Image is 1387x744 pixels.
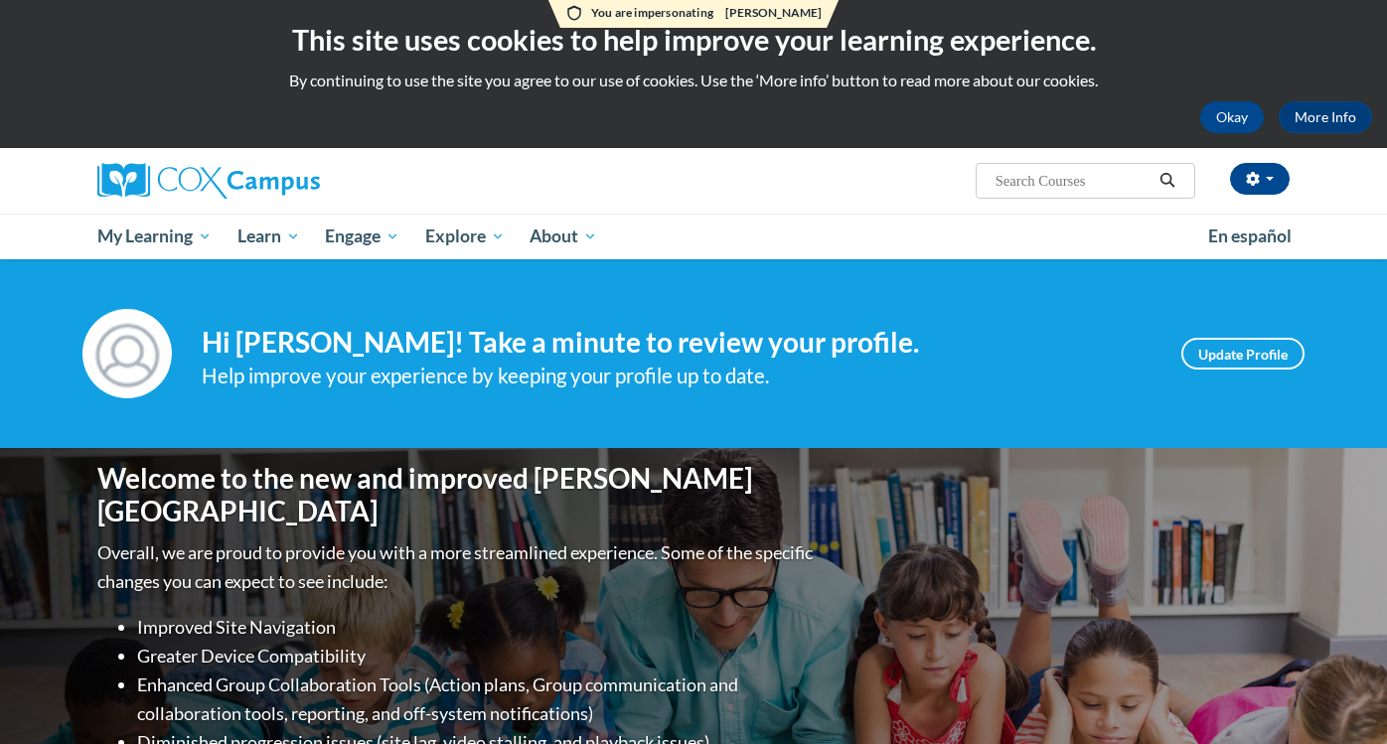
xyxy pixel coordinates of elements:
li: Improved Site Navigation [137,613,818,642]
li: Enhanced Group Collaboration Tools (Action plans, Group communication and collaboration tools, re... [137,670,818,728]
img: Profile Image [82,309,172,398]
a: Cox Campus [97,163,475,199]
li: Greater Device Compatibility [137,642,818,670]
a: Explore [412,214,518,259]
a: My Learning [84,214,225,259]
h4: Hi [PERSON_NAME]! Take a minute to review your profile. [202,326,1152,360]
button: Search [1153,169,1182,193]
span: My Learning [97,224,212,248]
a: More Info [1279,101,1372,133]
a: About [518,214,611,259]
span: Engage [325,224,399,248]
div: Main menu [68,214,1319,259]
div: Help improve your experience by keeping your profile up to date. [202,360,1152,392]
h2: This site uses cookies to help improve your learning experience. [15,20,1372,60]
input: Search Courses [994,169,1153,193]
a: En español [1195,216,1305,257]
h1: Welcome to the new and improved [PERSON_NAME][GEOGRAPHIC_DATA] [97,462,818,528]
p: By continuing to use the site you agree to our use of cookies. Use the ‘More info’ button to read... [15,70,1372,91]
p: Overall, we are proud to provide you with a more streamlined experience. Some of the specific cha... [97,538,818,596]
iframe: Button to launch messaging window [1308,665,1371,728]
span: Learn [237,224,300,248]
a: Update Profile [1181,338,1305,370]
span: About [530,224,597,248]
a: Learn [225,214,313,259]
button: Account Settings [1230,163,1290,195]
a: Engage [312,214,412,259]
span: Explore [425,224,505,248]
img: Cox Campus [97,163,320,199]
span: En español [1208,225,1292,246]
button: Okay [1200,101,1264,133]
